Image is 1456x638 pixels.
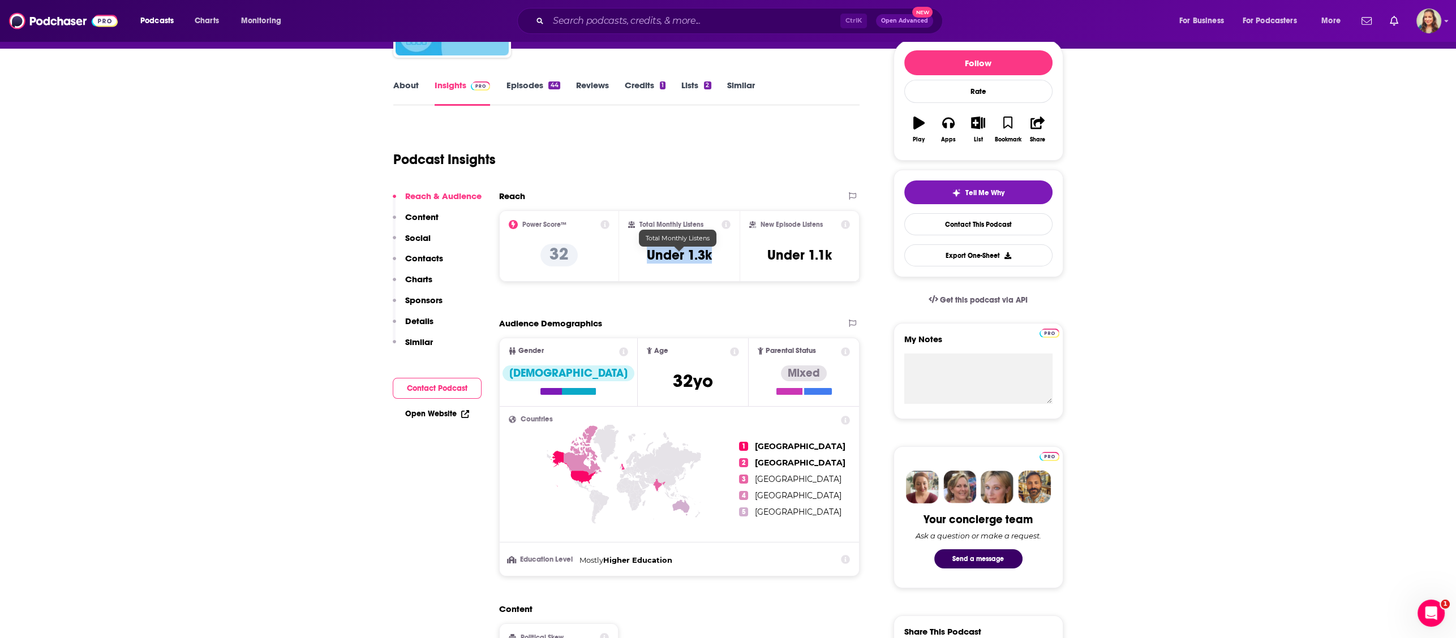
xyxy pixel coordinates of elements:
[1416,8,1441,33] span: Logged in as adriana.guzman
[1040,450,1059,461] a: Pro website
[739,475,748,484] span: 3
[405,316,433,326] p: Details
[187,12,226,30] a: Charts
[393,337,433,357] button: Similar
[625,80,665,106] a: Credits1
[924,512,1033,527] div: Your concierge team
[660,81,665,89] div: 1
[767,247,832,264] h3: Under 1.1k
[1179,13,1224,29] span: For Business
[393,80,419,106] a: About
[1040,329,1059,338] img: Podchaser Pro
[904,626,981,637] h3: Share This Podcast
[1321,13,1341,29] span: More
[904,213,1053,235] a: Contact This Podcast
[739,442,748,451] span: 1
[548,12,840,30] input: Search podcasts, credits, & more...
[393,191,482,212] button: Reach & Audience
[704,81,711,89] div: 2
[140,13,174,29] span: Podcasts
[1441,600,1450,609] span: 1
[405,253,443,264] p: Contacts
[393,253,443,274] button: Contacts
[393,274,432,295] button: Charts
[506,80,560,106] a: Episodes44
[499,191,525,201] h2: Reach
[646,234,710,242] span: Total Monthly Listens
[540,244,578,266] p: 32
[1235,12,1313,30] button: open menu
[876,14,933,28] button: Open AdvancedNew
[1018,471,1051,503] img: Jon Profile
[920,286,1037,314] a: Get this podcast via API
[195,13,219,29] span: Charts
[981,471,1013,503] img: Jules Profile
[1171,12,1238,30] button: open menu
[233,12,296,30] button: open menu
[1385,11,1403,31] a: Show notifications dropdown
[904,244,1053,266] button: Export One-Sheet
[993,109,1023,150] button: Bookmark
[393,295,443,316] button: Sponsors
[405,232,431,243] p: Social
[1243,13,1297,29] span: For Podcasters
[1040,327,1059,338] a: Pro website
[916,531,1041,540] div: Ask a question or make a request.
[840,14,867,28] span: Ctrl K
[528,8,954,34] div: Search podcasts, credits, & more...
[603,555,672,564] span: Higher Education
[755,507,841,517] span: [GEOGRAPHIC_DATA]
[904,50,1053,75] button: Follow
[1030,136,1045,143] div: Share
[739,458,748,467] span: 2
[639,221,703,229] h2: Total Monthly Listens
[471,81,491,90] img: Podchaser Pro
[673,370,713,392] span: 32 yo
[904,180,1053,204] button: tell me why sparkleTell Me Why
[943,471,976,503] img: Barbara Profile
[755,490,841,501] span: [GEOGRAPHIC_DATA]
[994,136,1021,143] div: Bookmark
[1416,8,1441,33] img: User Profile
[934,549,1023,568] button: Send a message
[881,18,928,24] span: Open Advanced
[393,232,431,253] button: Social
[499,603,851,614] h2: Content
[405,295,443,305] p: Sponsors
[647,247,712,264] h3: Under 1.3k
[522,221,566,229] h2: Power Score™
[518,347,544,355] span: Gender
[941,136,956,143] div: Apps
[755,474,841,484] span: [GEOGRAPHIC_DATA]
[499,318,602,329] h2: Audience Demographics
[521,416,553,423] span: Countries
[393,316,433,337] button: Details
[405,274,432,284] p: Charts
[654,347,668,355] span: Age
[912,7,933,18] span: New
[1040,452,1059,461] img: Podchaser Pro
[739,491,748,500] span: 4
[9,10,118,32] img: Podchaser - Follow, Share and Rate Podcasts
[913,136,925,143] div: Play
[502,365,634,381] div: [DEMOGRAPHIC_DATA]
[132,12,188,30] button: open menu
[974,136,983,143] div: List
[393,151,496,168] h1: Podcast Insights
[766,347,816,355] span: Parental Status
[393,378,482,399] button: Contact Podcast
[755,458,845,468] span: [GEOGRAPHIC_DATA]
[579,555,603,564] span: Mostly
[727,80,755,106] a: Similar
[393,212,439,232] button: Content
[940,295,1028,305] span: Get this podcast via API
[739,507,748,516] span: 5
[435,80,491,106] a: InsightsPodchaser Pro
[405,337,433,347] p: Similar
[963,109,993,150] button: List
[405,191,482,201] p: Reach & Audience
[405,409,469,419] a: Open Website
[934,109,963,150] button: Apps
[781,365,827,381] div: Mixed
